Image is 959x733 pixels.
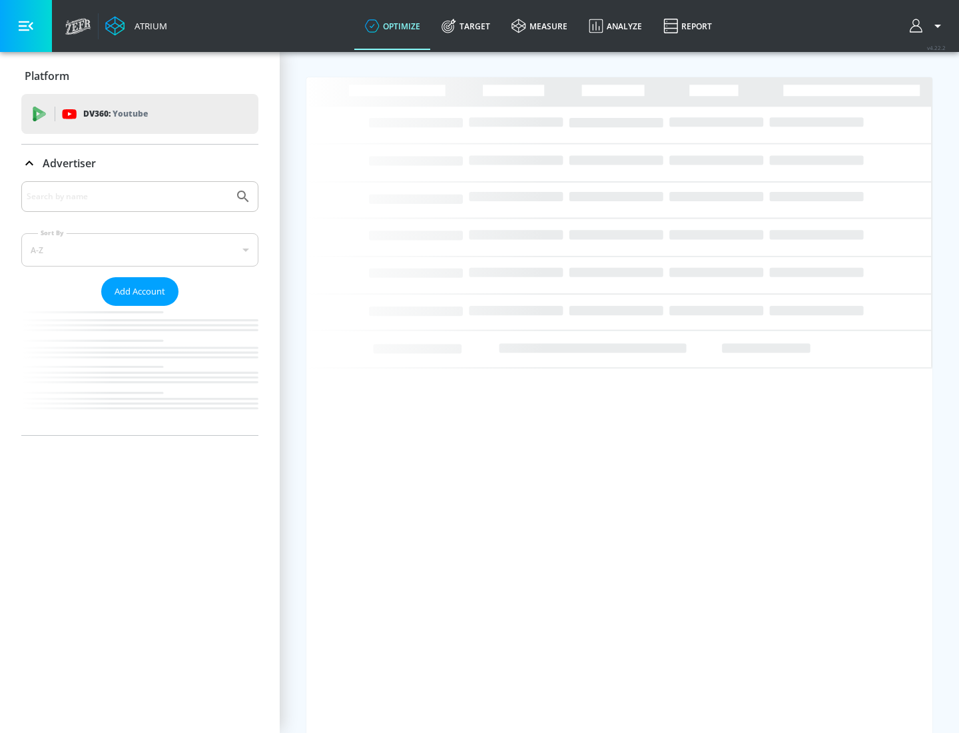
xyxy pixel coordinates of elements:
[501,2,578,50] a: measure
[129,20,167,32] div: Atrium
[115,284,165,299] span: Add Account
[25,69,69,83] p: Platform
[578,2,653,50] a: Analyze
[113,107,148,121] p: Youtube
[653,2,723,50] a: Report
[21,306,258,435] nav: list of Advertiser
[105,16,167,36] a: Atrium
[354,2,431,50] a: optimize
[101,277,178,306] button: Add Account
[431,2,501,50] a: Target
[27,188,228,205] input: Search by name
[38,229,67,237] label: Sort By
[927,44,946,51] span: v 4.22.2
[21,94,258,134] div: DV360: Youtube
[43,156,96,171] p: Advertiser
[21,145,258,182] div: Advertiser
[21,233,258,267] div: A-Z
[21,181,258,435] div: Advertiser
[21,57,258,95] div: Platform
[83,107,148,121] p: DV360:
